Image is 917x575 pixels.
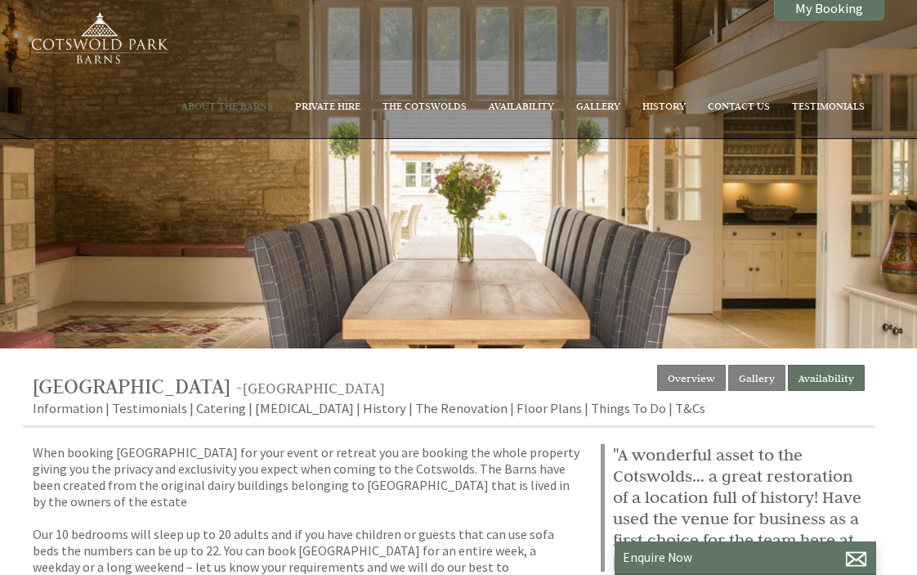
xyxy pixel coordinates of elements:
a: [GEOGRAPHIC_DATA] [243,379,385,398]
a: Catering [196,399,246,417]
a: Contact Us [708,99,770,112]
a: Availability [489,99,554,112]
a: Overview [657,365,726,391]
img: Cotswold Park Barns [23,11,174,70]
a: Things To Do [591,399,666,417]
a: Private Hire [295,99,360,112]
span: [GEOGRAPHIC_DATA] [33,373,230,399]
a: Floor Plans [517,399,582,417]
a: Testimonials [112,399,187,417]
a: Testimonials [792,99,865,112]
a: The Cotswolds [382,99,467,112]
a: History [642,99,686,112]
p: Enquire Now [623,550,868,565]
span: - [236,379,385,398]
a: About The Barns [181,99,273,112]
a: Availability [788,365,865,391]
a: [GEOGRAPHIC_DATA] [33,373,236,399]
a: [MEDICAL_DATA] [255,399,354,417]
a: T&Cs [675,399,705,417]
a: Gallery [728,365,785,391]
a: History [363,399,406,417]
a: Information [33,399,103,417]
a: Gallery [576,99,620,112]
a: The Renovation [415,399,508,417]
blockquote: "A wonderful asset to the Cotswolds... a great restoration of a location full of history! Have us... [601,444,865,572]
